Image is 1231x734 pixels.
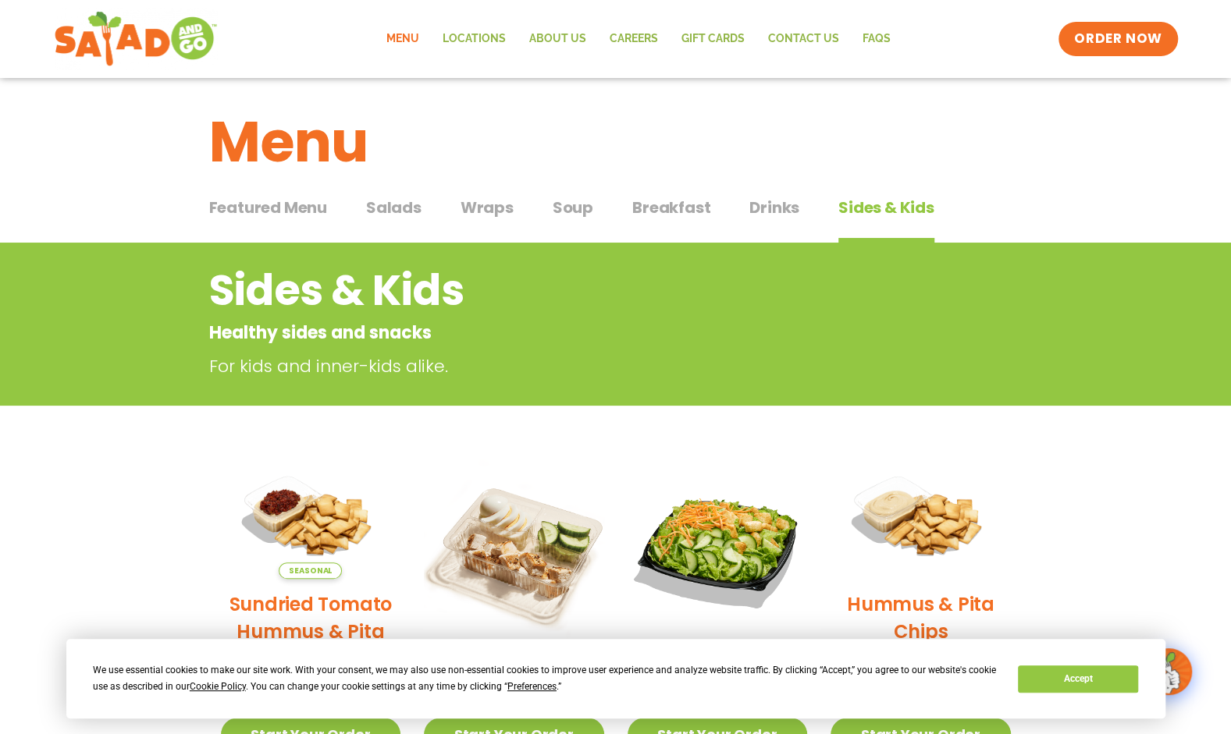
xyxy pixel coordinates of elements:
span: Cookie Policy [190,681,246,692]
img: Product photo for Sundried Tomato Hummus & Pita Chips [221,459,401,579]
img: wpChatIcon [1147,650,1190,693]
span: Seasonal [279,562,342,579]
div: We use essential cookies to make our site work. With your consent, we may also use non-essential ... [93,662,999,695]
a: Menu [375,21,431,57]
h1: Menu [209,100,1023,184]
img: Product photo for Hummus & Pita Chips [831,459,1011,579]
a: FAQs [851,21,902,57]
a: Careers [598,21,670,57]
div: Cookie Consent Prompt [66,639,1165,718]
img: new-SAG-logo-768×292 [54,8,219,70]
nav: Menu [375,21,902,57]
a: Locations [431,21,518,57]
span: Drinks [749,196,799,219]
span: Featured Menu [209,196,327,219]
p: Healthy sides and snacks [209,320,897,346]
h2: Sundried Tomato Hummus & Pita Chips [221,590,401,672]
span: Soup [553,196,593,219]
a: Contact Us [756,21,851,57]
img: Product photo for Kids’ Salad [628,459,808,639]
a: GIFT CARDS [670,21,756,57]
span: ORDER NOW [1074,30,1162,48]
span: Wraps [461,196,514,219]
span: Salads [366,196,422,219]
a: About Us [518,21,598,57]
button: Accept [1018,665,1138,693]
div: Tabbed content [209,190,1023,243]
p: For kids and inner-kids alike. [209,353,904,379]
h2: Sides & Kids [209,259,897,322]
span: Sides & Kids [838,196,934,219]
span: Breakfast [632,196,710,219]
a: ORDER NOW [1058,22,1177,56]
span: Preferences [507,681,557,692]
img: Product photo for Snack Pack [424,459,604,639]
h2: Hummus & Pita Chips [831,590,1011,645]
